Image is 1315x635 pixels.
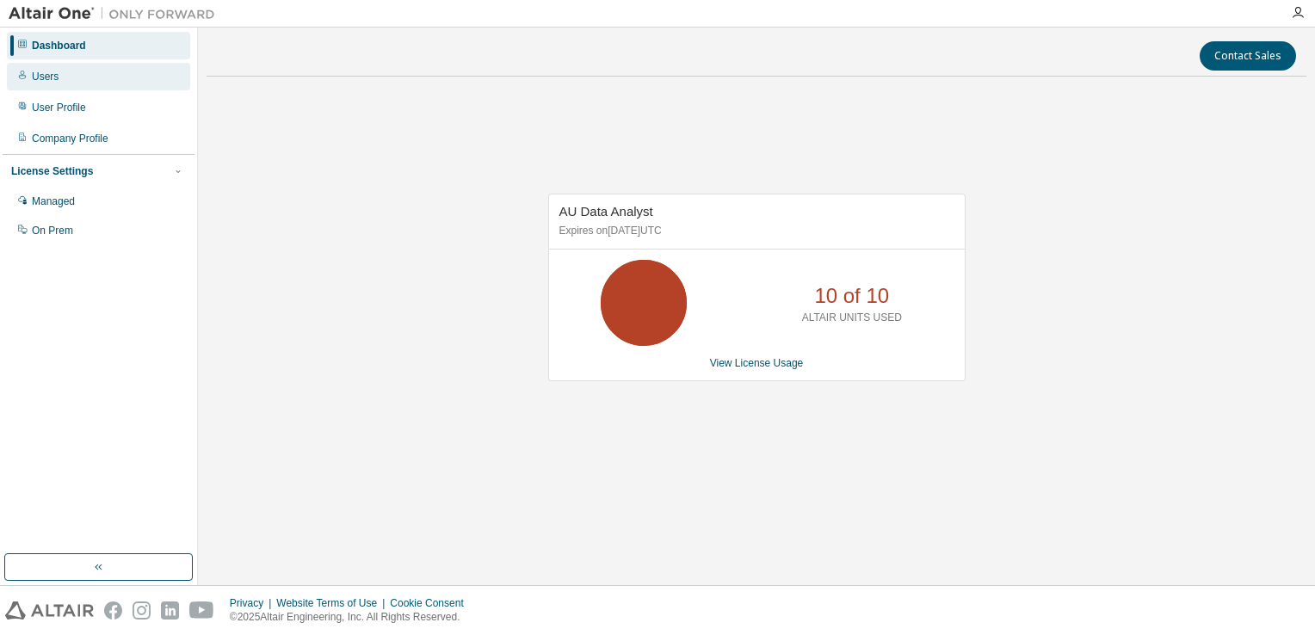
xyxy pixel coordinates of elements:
img: facebook.svg [104,601,122,620]
img: altair_logo.svg [5,601,94,620]
p: 10 of 10 [814,281,889,311]
div: Company Profile [32,132,108,145]
a: View License Usage [710,357,804,369]
p: ALTAIR UNITS USED [802,311,902,325]
img: Altair One [9,5,224,22]
span: AU Data Analyst [559,204,653,219]
img: instagram.svg [133,601,151,620]
div: License Settings [11,164,93,178]
div: Dashboard [32,39,86,52]
img: youtube.svg [189,601,214,620]
div: Website Terms of Use [276,596,390,610]
div: On Prem [32,224,73,237]
div: Privacy [230,596,276,610]
button: Contact Sales [1200,41,1296,71]
div: User Profile [32,101,86,114]
div: Users [32,70,59,83]
p: © 2025 Altair Engineering, Inc. All Rights Reserved. [230,610,474,625]
div: Cookie Consent [390,596,473,610]
img: linkedin.svg [161,601,179,620]
p: Expires on [DATE] UTC [559,224,950,238]
div: Managed [32,194,75,208]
